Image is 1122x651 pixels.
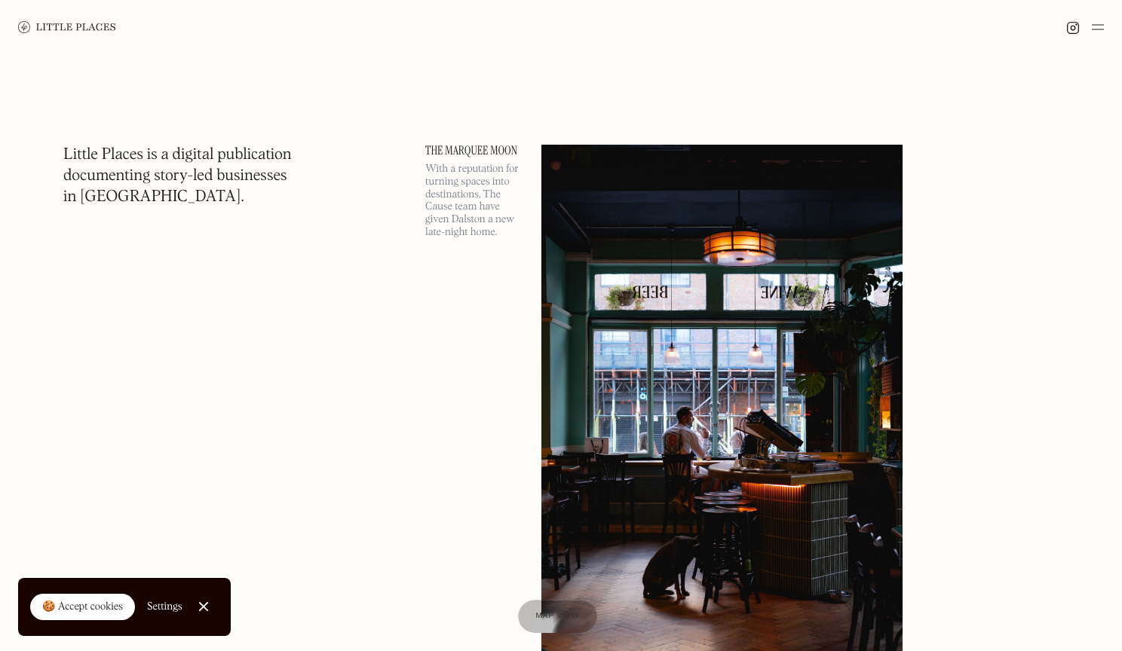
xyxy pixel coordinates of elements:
a: Map view [518,600,598,633]
div: Close Cookie Popup [203,607,204,607]
span: Map view [536,612,580,620]
div: 🍪 Accept cookies [42,600,123,615]
p: With a reputation for turning spaces into destinations, The Cause team have given Dalston a new l... [425,163,523,239]
div: Settings [147,601,182,612]
a: Close Cookie Popup [189,591,219,622]
a: The Marquee Moon [425,145,523,157]
a: 🍪 Accept cookies [30,594,135,621]
h1: Little Places is a digital publication documenting story-led businesses in [GEOGRAPHIC_DATA]. [63,145,292,208]
a: Settings [147,590,182,624]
